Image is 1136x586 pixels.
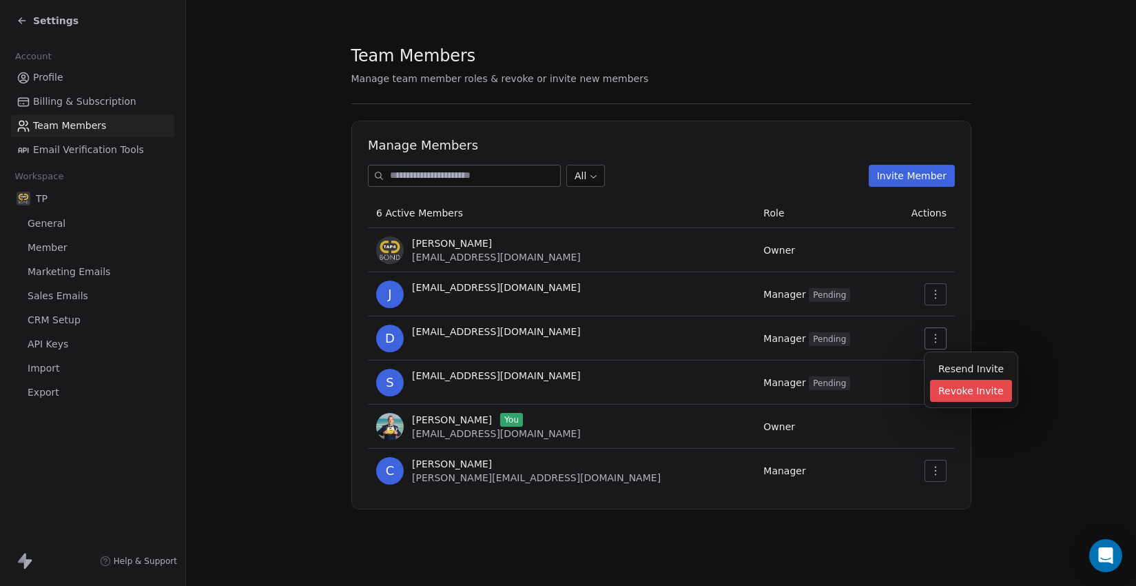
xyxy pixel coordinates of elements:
[11,381,174,404] a: Export
[763,333,850,344] span: Manager
[376,236,404,264] img: TAP4_LOGO-04.jpg
[1089,539,1122,572] div: Open Intercom Messenger
[11,333,174,356] a: API Keys
[11,236,174,259] a: Member
[11,66,174,89] a: Profile
[809,288,850,302] span: Pending
[36,192,48,205] span: TP
[763,465,805,476] span: Manager
[351,46,476,66] span: Team Members
[351,73,649,84] span: Manage team member roles & revoke or invite new members
[33,143,144,157] span: Email Verification Tools
[33,119,106,133] span: Team Members
[412,428,581,439] span: [EMAIL_ADDRESS][DOMAIN_NAME]
[9,166,70,187] span: Workspace
[28,289,88,303] span: Sales Emails
[11,309,174,332] a: CRM Setup
[930,358,1012,380] div: Resend Invite
[376,369,404,396] span: s
[11,139,174,161] a: Email Verification Tools
[763,377,850,388] span: Manager
[763,245,795,256] span: Owner
[500,413,523,427] span: You
[11,212,174,235] a: General
[763,289,850,300] span: Manager
[114,556,177,567] span: Help & Support
[809,332,850,346] span: Pending
[17,14,79,28] a: Settings
[9,46,57,67] span: Account
[28,313,81,327] span: CRM Setup
[412,472,661,483] span: [PERSON_NAME][EMAIL_ADDRESS][DOMAIN_NAME]
[11,114,174,137] a: Team Members
[412,252,581,263] span: [EMAIL_ADDRESS][DOMAIN_NAME]
[28,241,68,255] span: Member
[28,385,59,400] span: Export
[376,457,404,485] span: C
[376,413,404,441] img: Headshot.jpg
[376,281,404,308] span: j
[763,421,795,432] span: Owner
[100,556,177,567] a: Help & Support
[868,165,954,187] button: Invite Member
[33,14,79,28] span: Settings
[33,70,63,85] span: Profile
[28,265,110,279] span: Marketing Emails
[376,208,463,219] span: 6 Active Members
[28,337,68,352] span: API Keys
[412,281,581,294] span: [EMAIL_ADDRESS][DOMAIN_NAME]
[809,376,850,390] span: Pending
[376,325,404,352] span: d
[28,216,65,231] span: General
[11,261,174,283] a: Marketing Emails
[28,361,59,376] span: Import
[911,208,946,219] span: Actions
[33,94,136,109] span: Billing & Subscription
[412,236,492,250] span: [PERSON_NAME]
[412,325,581,339] span: [EMAIL_ADDRESS][DOMAIN_NAME]
[11,357,174,380] a: Import
[11,90,174,113] a: Billing & Subscription
[763,208,784,219] span: Role
[412,457,492,471] span: [PERSON_NAME]
[368,137,955,154] h1: Manage Members
[17,192,30,205] img: TAP4_LOGO-04.jpg
[412,369,581,383] span: [EMAIL_ADDRESS][DOMAIN_NAME]
[11,285,174,307] a: Sales Emails
[930,380,1012,402] div: Revoke Invite
[412,413,492,427] span: [PERSON_NAME]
